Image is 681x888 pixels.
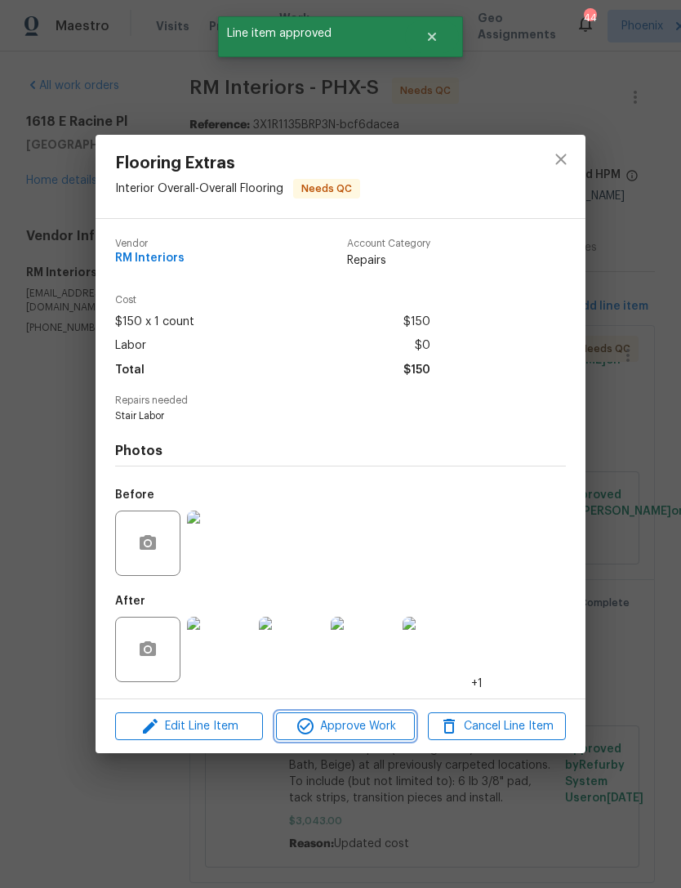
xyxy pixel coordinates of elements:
[276,712,414,741] button: Approve Work
[405,20,459,53] button: Close
[218,16,405,51] span: Line item approved
[115,239,185,249] span: Vendor
[115,252,185,265] span: RM Interiors
[115,443,566,459] h4: Photos
[403,359,430,382] span: $150
[115,310,194,334] span: $150 x 1 count
[120,716,258,737] span: Edit Line Item
[584,10,595,26] div: 44
[433,716,561,737] span: Cancel Line Item
[115,596,145,607] h5: After
[428,712,566,741] button: Cancel Line Item
[347,252,430,269] span: Repairs
[115,489,154,501] h5: Before
[415,334,430,358] span: $0
[115,409,521,423] span: Stair Labor
[403,310,430,334] span: $150
[115,182,283,194] span: Interior Overall - Overall Flooring
[115,295,430,306] span: Cost
[281,716,409,737] span: Approve Work
[115,334,146,358] span: Labor
[115,712,263,741] button: Edit Line Item
[295,181,358,197] span: Needs QC
[115,359,145,382] span: Total
[471,676,483,692] span: +1
[347,239,430,249] span: Account Category
[541,140,581,179] button: close
[115,395,566,406] span: Repairs needed
[115,154,360,172] span: Flooring Extras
